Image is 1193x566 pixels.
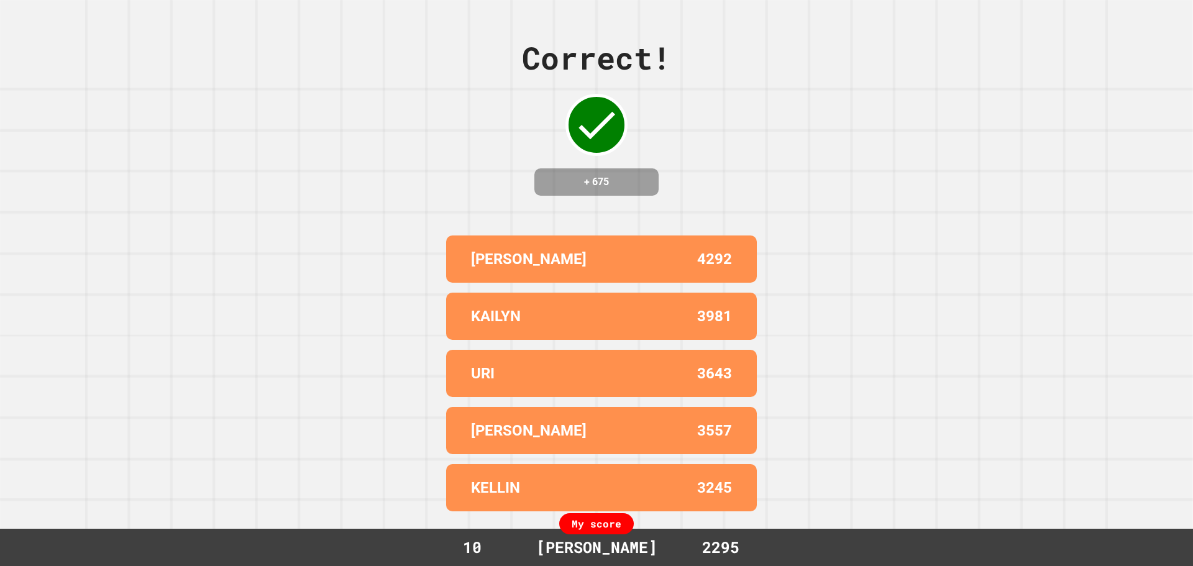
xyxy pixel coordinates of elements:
p: KAILYN [471,305,521,327]
p: KELLIN [471,477,520,499]
div: Correct! [522,35,671,81]
p: 3981 [697,305,732,327]
p: 3557 [697,419,732,442]
div: [PERSON_NAME] [524,536,670,559]
p: 3643 [697,362,732,385]
div: 10 [426,536,519,559]
h4: + 675 [547,175,646,189]
p: [PERSON_NAME] [471,419,587,442]
div: 2295 [674,536,767,559]
p: [PERSON_NAME] [471,248,587,270]
p: 4292 [697,248,732,270]
div: My score [559,513,634,534]
p: 3245 [697,477,732,499]
p: URI [471,362,495,385]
